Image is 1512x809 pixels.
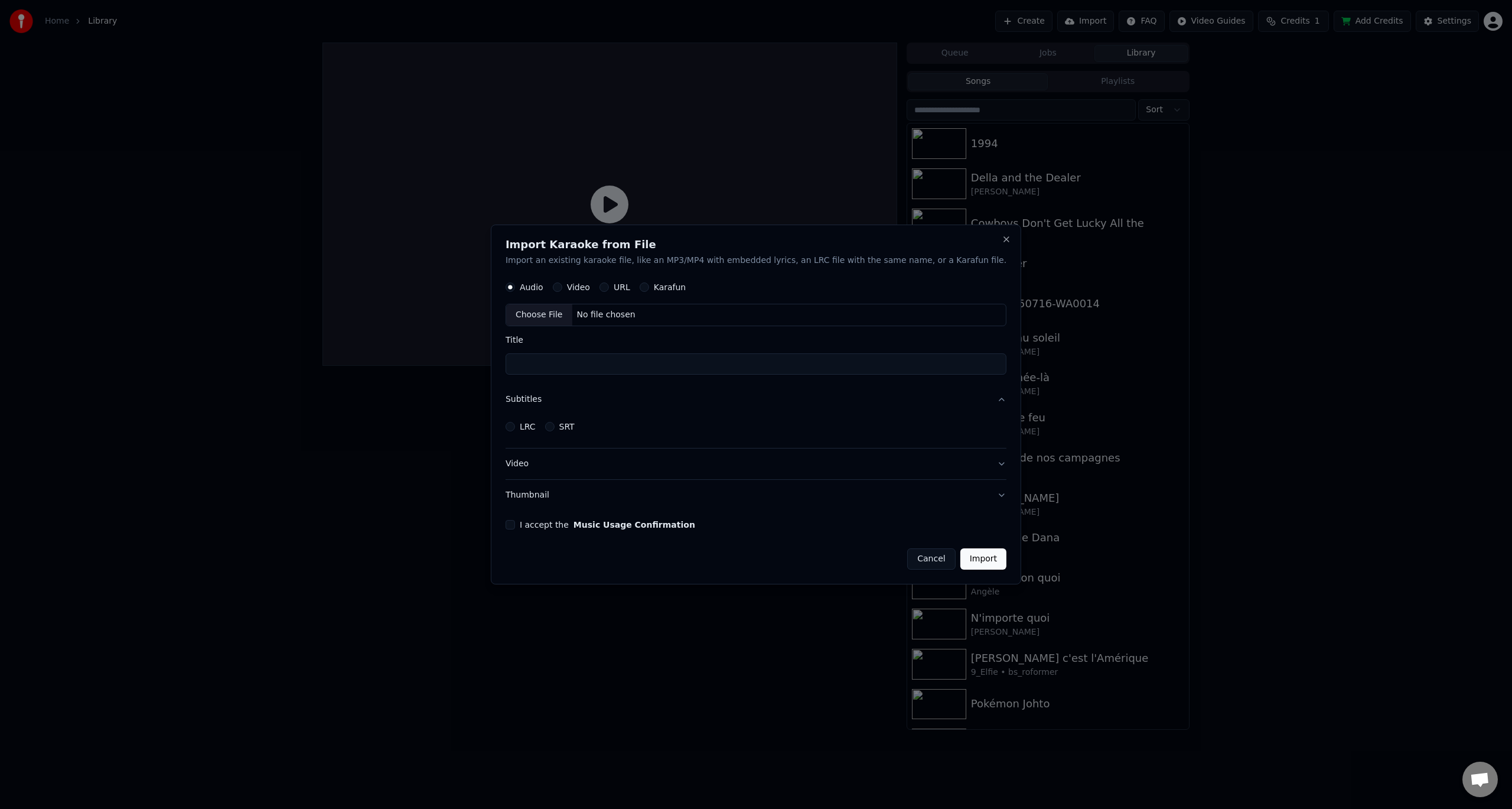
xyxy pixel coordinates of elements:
label: Audio [520,284,543,292]
label: Title [506,336,1006,345]
p: Import an existing karaoke file, like an MP3/MP4 with embedded lyrics, an LRC file with the same ... [506,255,1006,267]
div: No file chosen [572,310,640,321]
button: Cancel [907,548,955,570]
label: I accept the [520,521,695,529]
button: Video [506,449,1006,479]
label: SRT [559,423,574,431]
label: LRC [520,423,536,431]
div: Subtitles [506,415,1006,448]
label: Video [567,284,590,292]
h2: Import Karaoke from File [506,239,1006,250]
button: Subtitles [506,385,1006,415]
button: Import [960,548,1006,570]
div: Choose File [506,305,572,326]
label: Karafun [654,284,686,292]
button: I accept the [573,521,695,529]
button: Thumbnail [506,480,1006,511]
label: URL [614,284,630,292]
